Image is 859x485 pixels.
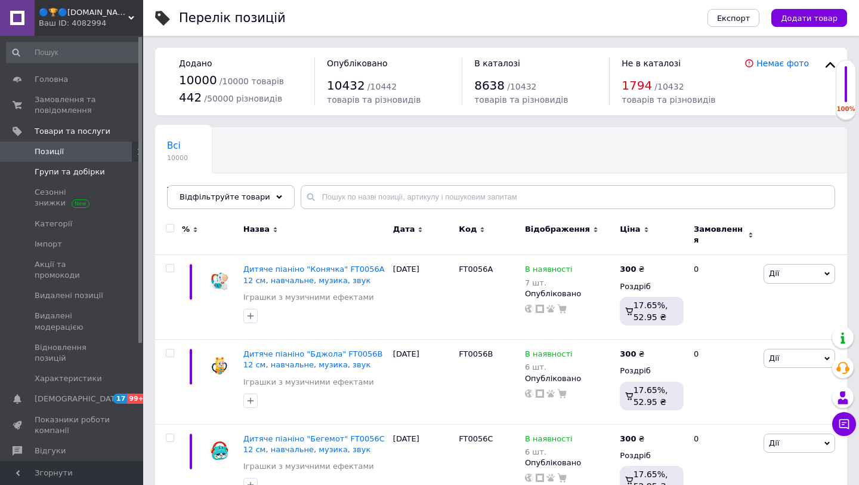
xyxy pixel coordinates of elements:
[39,7,128,18] span: 🔵🏆🔵Sonika.shop
[769,354,779,363] span: Дії
[167,186,292,197] span: Товари з проблемними р...
[771,9,847,27] button: Додати товар
[35,146,64,157] span: Позиції
[327,95,421,105] span: товарів та різновидів
[6,42,141,63] input: Пошук
[327,78,365,93] span: 10432
[707,9,760,27] button: Експорт
[474,78,505,93] span: 8638
[113,394,127,404] span: 17
[781,14,838,23] span: Додати товар
[243,292,374,303] a: Іграшки з музичними ефектами
[203,434,237,468] img: Детское пианино "Бегемот" FT0056C 12 см, учебный, музыка, звук
[35,94,110,116] span: Замовлення та повідомлення
[836,105,855,113] div: 100%
[390,255,456,340] div: [DATE]
[769,438,779,447] span: Дії
[717,14,750,23] span: Експорт
[35,311,110,332] span: Видалені модерацією
[525,363,573,372] div: 6 шт.
[474,59,520,68] span: В каталозі
[525,278,573,287] div: 7 шт.
[203,349,237,383] img: Детское пианино "Пчела" FT0056B 12 см, учебный, музыка, звук
[769,269,779,278] span: Дії
[620,434,636,443] b: 300
[459,434,493,443] span: FT0056C
[620,281,684,292] div: Роздріб
[620,265,636,274] b: 300
[167,140,181,151] span: Всі
[35,219,72,229] span: Категорії
[525,373,614,384] div: Опубліковано
[634,300,668,322] span: 17.65%, 52.95 ₴
[622,78,652,93] span: 1794
[179,59,212,68] span: Додано
[687,255,761,340] div: 0
[622,59,681,68] span: Не в каталозі
[243,434,385,454] a: Дитяче піаніно "Бегемот" FT0056C 12 см, навчальне, музика, звук
[35,446,66,456] span: Відгуки
[179,12,286,24] div: Перелік позицій
[35,373,102,384] span: Характеристики
[525,447,573,456] div: 6 шт.
[620,264,644,275] div: ₴
[525,349,573,362] span: В наявності
[525,434,573,447] span: В наявності
[327,59,388,68] span: Опубліковано
[694,224,745,245] span: Замовлення
[243,224,270,235] span: Назва
[35,259,110,281] span: Акції та промокоди
[35,187,110,208] span: Сезонні знижки
[35,126,110,137] span: Товари та послуги
[203,264,237,299] img: Детское пианино "Лошадка" FT0056A 12 см, учебный, музыка, звук
[832,412,856,436] button: Чат з покупцем
[35,415,110,436] span: Показники роботи компанії
[620,224,640,235] span: Ціна
[620,434,644,444] div: ₴
[180,192,270,201] span: Відфільтруйте товари
[167,154,188,162] span: 10000
[474,95,568,105] span: товарів та різновидів
[243,461,374,472] a: Іграшки з музичними ефектами
[525,224,590,235] span: Відображення
[35,342,110,364] span: Відновлення позицій
[35,74,68,85] span: Головна
[525,458,614,468] div: Опубліковано
[654,82,684,91] span: / 10432
[35,290,103,301] span: Видалені позиції
[525,265,573,277] span: В наявності
[634,385,668,407] span: 17.65%, 52.95 ₴
[204,94,282,103] span: / 50000 різновидів
[620,450,684,461] div: Роздріб
[393,224,415,235] span: Дата
[459,349,493,358] span: FT0056B
[243,377,374,388] a: Іграшки з музичними ефектами
[507,82,536,91] span: / 10432
[459,265,493,274] span: FT0056A
[243,265,385,284] a: Дитяче піаніно "Конячка" FT0056A 12 см, навчальне, музика, звук
[390,340,456,425] div: [DATE]
[620,349,636,358] b: 300
[39,18,143,29] div: Ваш ID: 4082994
[35,167,105,177] span: Групи та добірки
[301,185,835,209] input: Пошук по назві позиції, артикулу і пошуковим запитам
[620,366,684,376] div: Роздріб
[620,349,644,360] div: ₴
[525,288,614,299] div: Опубліковано
[367,82,397,91] span: / 10442
[155,173,316,219] div: Товари з проблемними різновидами
[243,349,383,369] a: Дитяче піаніно "Бджола" FT0056B 12 см, навчальне, музика, звук
[127,394,147,404] span: 99+
[35,394,123,404] span: [DEMOGRAPHIC_DATA]
[756,59,809,68] a: Немає фото
[179,90,202,105] span: 442
[35,239,62,250] span: Імпорт
[182,224,190,235] span: %
[220,76,284,86] span: / 10000 товарів
[179,73,217,87] span: 10000
[687,340,761,425] div: 0
[622,95,715,105] span: товарів та різновидів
